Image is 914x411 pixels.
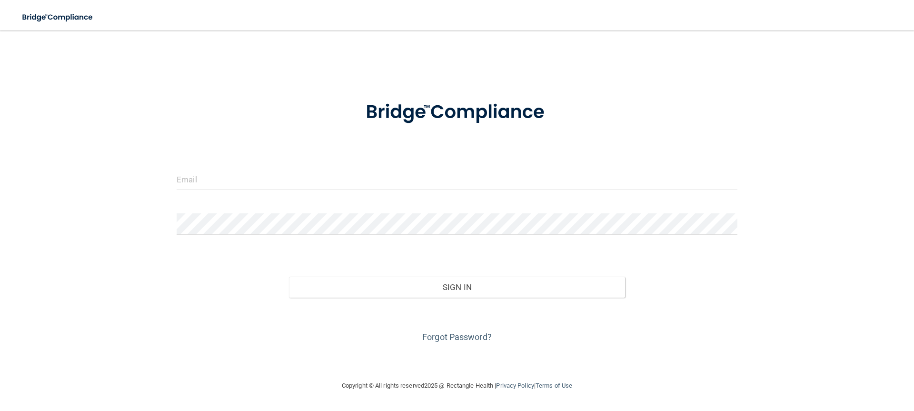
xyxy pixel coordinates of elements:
[346,88,568,137] img: bridge_compliance_login_screen.278c3ca4.svg
[289,277,626,298] button: Sign In
[283,371,631,401] div: Copyright © All rights reserved 2025 @ Rectangle Health | |
[422,332,492,342] a: Forgot Password?
[14,8,102,27] img: bridge_compliance_login_screen.278c3ca4.svg
[177,169,737,190] input: Email
[536,382,572,389] a: Terms of Use
[496,382,534,389] a: Privacy Policy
